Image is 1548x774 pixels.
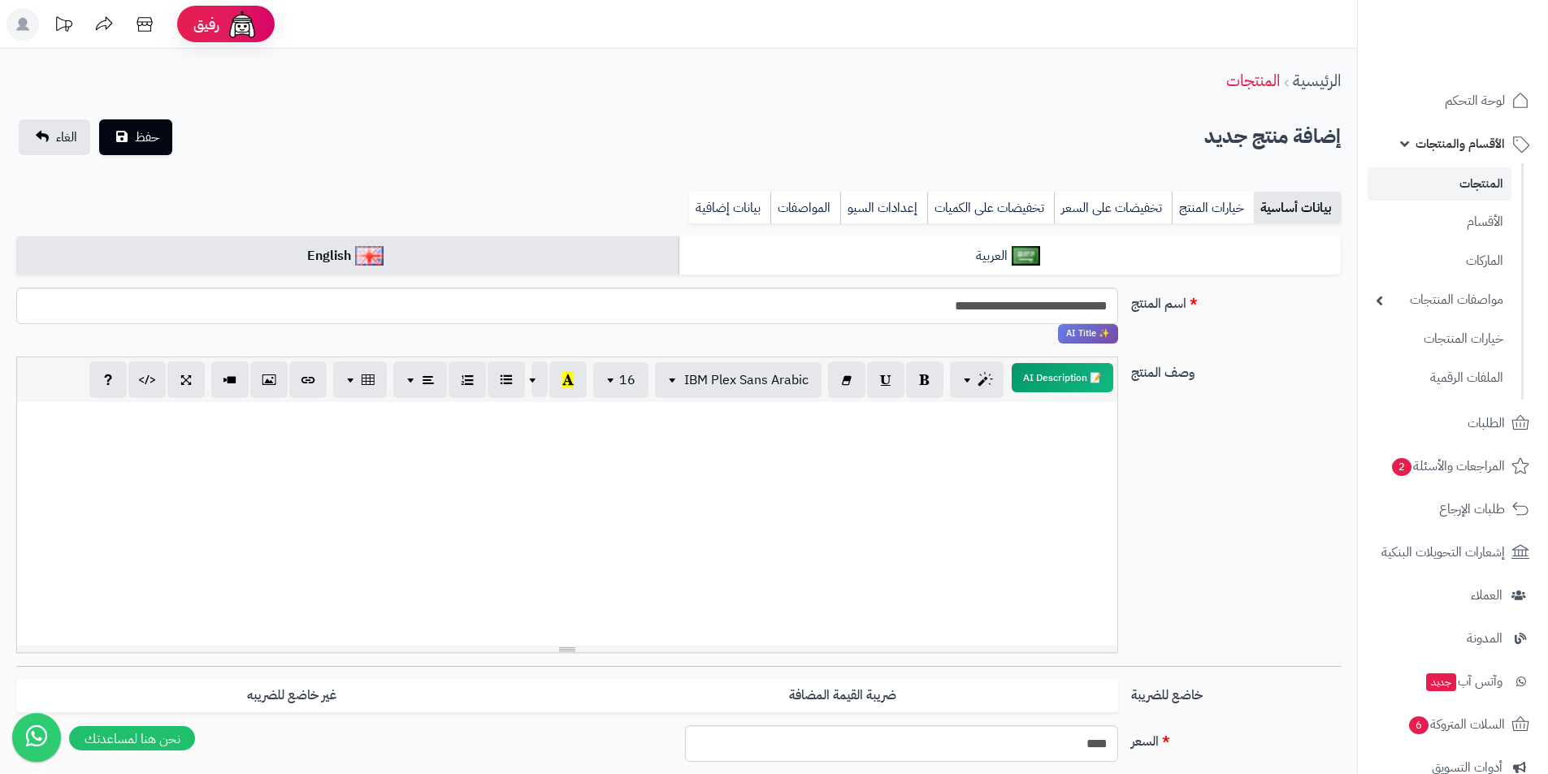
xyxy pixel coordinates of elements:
[655,362,822,398] button: IBM Plex Sans Arabic
[1012,246,1040,266] img: العربية
[1058,324,1118,344] span: انقر لاستخدام رفيقك الذكي
[1254,192,1341,224] a: بيانات أساسية
[1467,627,1502,650] span: المدونة
[1368,404,1538,443] a: الطلبات
[1468,412,1505,435] span: الطلبات
[1368,244,1511,279] a: الماركات
[770,192,840,224] a: المواصفات
[927,192,1054,224] a: تخفيضات على الكميات
[1368,361,1511,396] a: الملفات الرقمية
[1426,673,1456,691] span: جديد
[593,362,648,398] button: 16
[1293,68,1341,93] a: الرئيسية
[1125,679,1347,705] label: خاضع للضريبة
[1125,725,1347,751] label: السعر
[619,370,635,390] span: 16
[840,192,927,224] a: إعدادات السيو
[1368,205,1511,240] a: الأقسام
[1368,662,1538,701] a: وآتس آبجديد
[1445,89,1505,112] span: لوحة التحكم
[43,8,84,45] a: تحديثات المنصة
[1012,363,1113,392] button: 📝 AI Description
[1416,132,1505,155] span: الأقسام والمنتجات
[56,128,77,147] span: الغاء
[1368,81,1538,120] a: لوحة التحكم
[1204,120,1341,154] h2: إضافة منتج جديد
[1054,192,1172,224] a: تخفيضات على السعر
[1424,670,1502,693] span: وآتس آب
[19,119,90,155] a: الغاء
[1368,619,1538,658] a: المدونة
[1125,357,1347,383] label: وصف المنتج
[1368,533,1538,572] a: إشعارات التحويلات البنكية
[1172,192,1254,224] a: خيارات المنتج
[1439,498,1505,521] span: طلبات الإرجاع
[1226,68,1280,93] a: المنتجات
[1381,541,1505,564] span: إشعارات التحويلات البنكية
[1368,322,1511,357] a: خيارات المنتجات
[1407,713,1505,736] span: السلات المتروكة
[1368,447,1538,486] a: المراجعات والأسئلة2
[684,370,809,390] span: IBM Plex Sans Arabic
[1368,283,1511,318] a: مواصفات المنتجات
[1368,490,1538,529] a: طلبات الإرجاع
[567,679,1118,712] label: ضريبة القيمة المضافة
[1392,458,1411,476] span: 2
[355,246,384,266] img: English
[1125,288,1347,313] label: اسم المنتج
[1368,705,1538,744] a: السلات المتروكة6
[1368,167,1511,201] a: المنتجات
[1390,455,1505,478] span: المراجعات والأسئلة
[1409,716,1429,734] span: 6
[135,128,159,147] span: حفظ
[16,679,567,712] label: غير خاضع للضريبه
[16,236,679,276] a: English
[193,15,219,34] span: رفيق
[679,236,1341,276] a: العربية
[99,119,172,155] button: حفظ
[689,192,770,224] a: بيانات إضافية
[1368,576,1538,615] a: العملاء
[1471,584,1502,607] span: العملاء
[1437,43,1533,77] img: logo-2.png
[226,8,258,41] img: ai-face.png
